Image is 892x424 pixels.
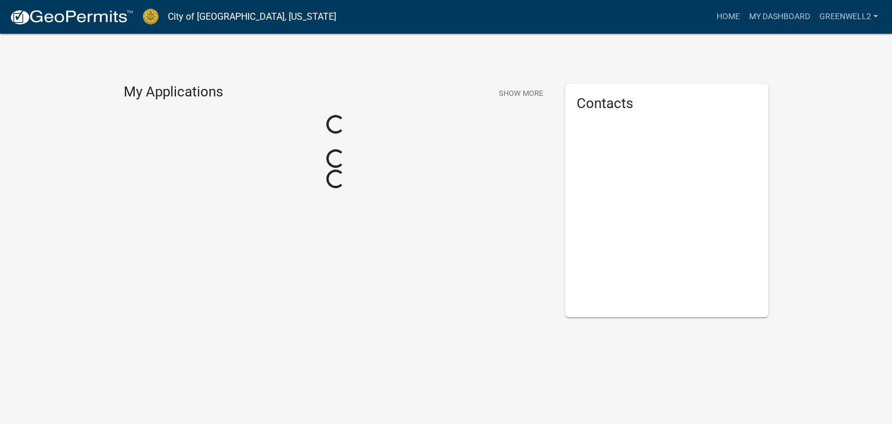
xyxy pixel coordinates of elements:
[712,6,744,28] a: Home
[577,95,757,112] h5: Contacts
[143,9,159,24] img: City of Jeffersonville, Indiana
[815,6,883,28] a: Greenwell2
[168,7,336,27] a: City of [GEOGRAPHIC_DATA], [US_STATE]
[124,84,223,101] h4: My Applications
[744,6,815,28] a: My Dashboard
[494,84,548,103] button: Show More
